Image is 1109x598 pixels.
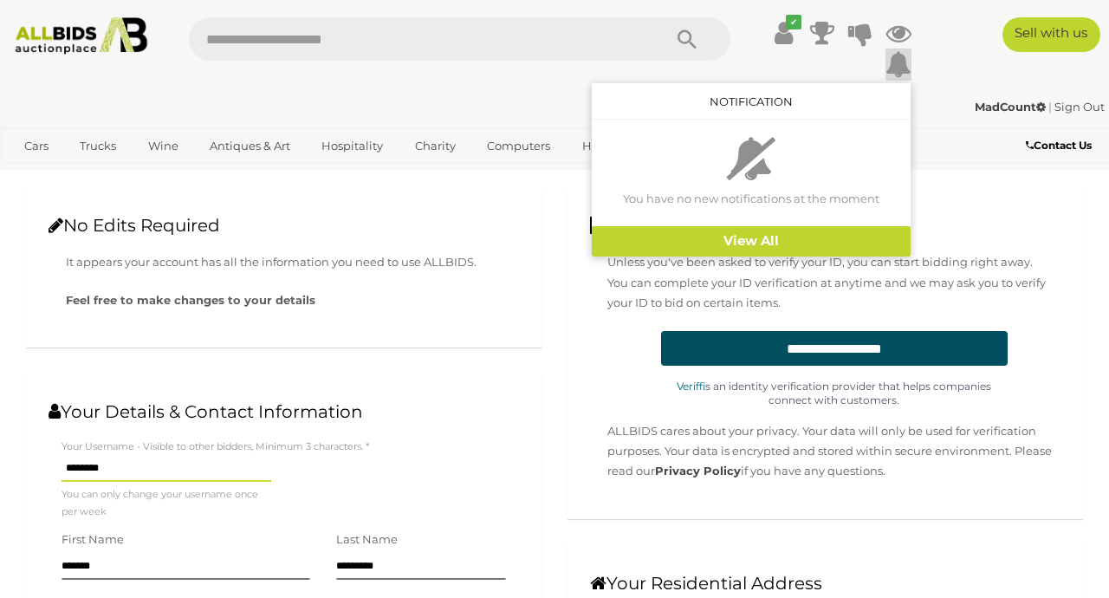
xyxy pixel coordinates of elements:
button: Search [644,17,730,61]
small: You can only change your username once per week [62,486,271,521]
h2: Your Residential Address [590,574,1060,593]
span: | [1048,100,1052,114]
h2: Your Details & Contact Information [49,402,519,421]
a: Sell with us [1002,17,1100,52]
a: Veriff [677,380,705,393]
a: Privacy Policy [655,464,741,478]
a: ✔ [771,17,797,49]
img: Allbids.com.au [8,17,154,55]
a: Notification [710,94,793,108]
div: You have no new notifications at the moment [592,120,911,226]
h2: No Edits Required [49,216,519,235]
i: ✔ [786,15,801,29]
a: Antiques & Art [198,132,302,160]
p: is an identity verification provider that helps companies connect with customers. [661,380,1008,407]
p: ALLBIDS cares about your privacy. Your data will only be used for verification purposes. Your dat... [607,421,1060,482]
a: Hospitality [310,132,394,160]
a: Trucks [68,132,127,160]
b: Contact Us [1026,139,1092,152]
label: Last Name [336,530,398,549]
strong: MadCount [975,100,1046,114]
a: View All [592,226,911,257]
label: First Name [62,530,124,549]
a: Sign Out [1054,100,1105,114]
a: Sports [13,160,71,189]
a: Wine [137,132,190,160]
a: Computers [476,132,561,160]
a: [GEOGRAPHIC_DATA] [80,160,225,189]
a: Charity [404,132,467,160]
strong: Feel free to make changes to your details [66,293,315,307]
a: MadCount [975,100,1048,114]
p: It appears your account has all the information you need to use ALLBIDS. [66,252,519,272]
p: Unless you've been asked to verify your ID, you can start bidding right away. You can complete yo... [607,252,1060,313]
a: Contact Us [1026,136,1096,155]
a: Cars [13,132,60,160]
a: Household [571,132,656,160]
